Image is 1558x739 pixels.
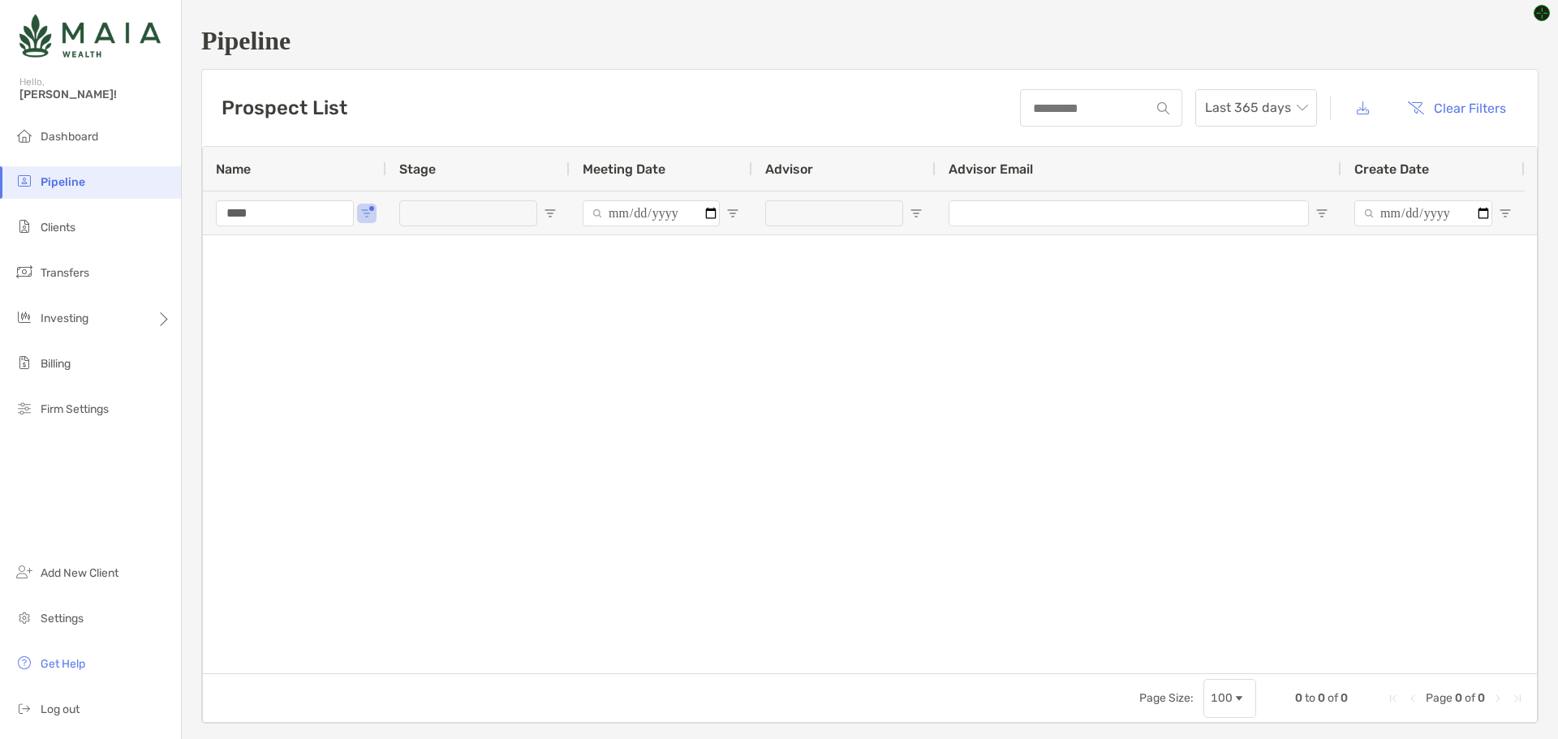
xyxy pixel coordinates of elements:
span: Name [216,161,251,177]
img: input icon [1157,102,1169,114]
span: Stage [399,161,436,177]
span: Meeting Date [583,161,665,177]
span: Settings [41,612,84,625]
img: pipeline icon [15,171,34,191]
span: Log out [41,702,80,716]
div: 100 [1211,691,1233,705]
div: Page Size [1203,679,1256,718]
img: get-help icon [15,653,34,672]
span: Page [1426,691,1453,705]
button: Open Filter Menu [726,207,739,220]
span: Get Help [41,657,85,671]
span: Pipeline [41,175,85,189]
div: Next Page [1491,692,1504,705]
input: Create Date Filter Input [1354,200,1492,226]
img: settings icon [15,608,34,627]
input: Name Filter Input [216,200,354,226]
span: Advisor Email [949,161,1033,177]
button: Open Filter Menu [1315,207,1328,220]
span: Advisor [765,161,813,177]
span: Last 365 days [1205,90,1307,126]
button: Open Filter Menu [910,207,923,220]
img: clients icon [15,217,34,236]
h1: Pipeline [201,26,1539,56]
img: billing icon [15,353,34,372]
img: Zoe Logo [19,6,161,65]
div: Page Size: [1139,691,1194,705]
span: Billing [41,357,71,371]
img: dashboard icon [15,126,34,145]
img: add_new_client icon [15,562,34,582]
button: Open Filter Menu [360,207,373,220]
span: of [1328,691,1338,705]
span: 0 [1341,691,1348,705]
span: Firm Settings [41,402,109,416]
button: Open Filter Menu [1499,207,1512,220]
div: Last Page [1511,692,1524,705]
img: investing icon [15,307,34,327]
div: First Page [1387,692,1400,705]
img: transfers icon [15,262,34,281]
span: [PERSON_NAME]! [19,88,171,101]
button: Open Filter Menu [544,207,557,220]
span: 0 [1478,691,1485,705]
span: 0 [1295,691,1302,705]
span: 0 [1455,691,1462,705]
img: logout icon [15,698,34,718]
h3: Prospect List [222,97,347,119]
span: 0 [1318,691,1325,705]
span: Create Date [1354,161,1429,177]
button: Clear Filters [1395,90,1518,126]
span: Clients [41,221,75,234]
span: Transfers [41,266,89,280]
div: Previous Page [1406,692,1419,705]
img: firm-settings icon [15,398,34,418]
input: Meeting Date Filter Input [583,200,720,226]
span: of [1465,691,1475,705]
span: to [1305,691,1315,705]
input: Advisor Email Filter Input [949,200,1309,226]
span: Dashboard [41,130,98,144]
span: Add New Client [41,566,118,580]
span: Investing [41,311,88,325]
